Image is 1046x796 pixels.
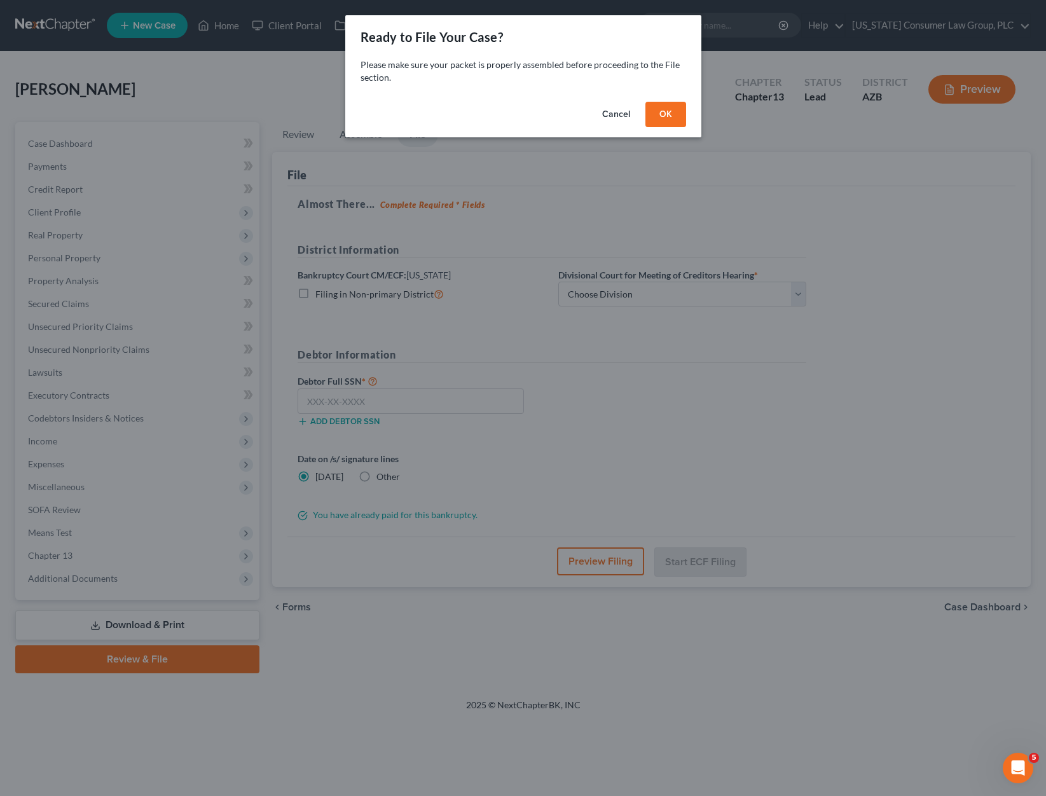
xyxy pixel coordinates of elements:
[1029,753,1039,763] span: 5
[1003,753,1033,783] iframe: Intercom live chat
[361,28,504,46] div: Ready to File Your Case?
[645,102,686,127] button: OK
[592,102,640,127] button: Cancel
[361,58,686,84] p: Please make sure your packet is properly assembled before proceeding to the File section.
